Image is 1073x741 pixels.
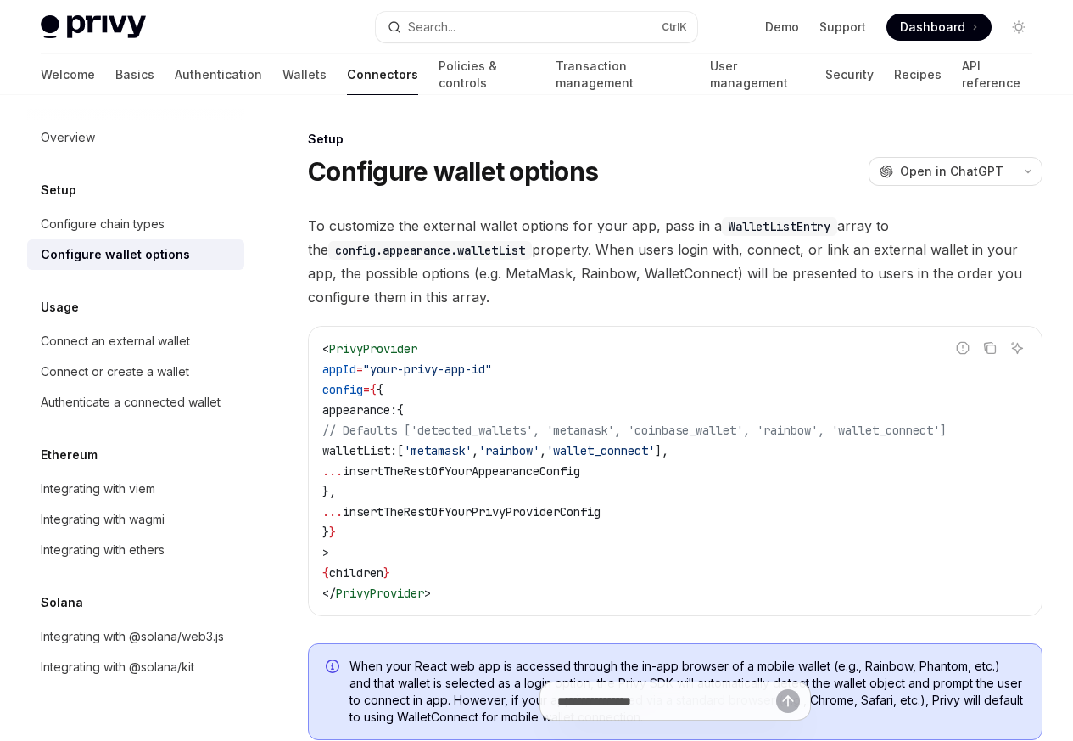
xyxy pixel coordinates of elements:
button: Copy the contents from the code block [979,337,1001,359]
div: Integrating with ethers [41,540,165,560]
span: 'rainbow' [478,443,539,458]
span: walletList: [322,443,397,458]
a: Wallets [282,54,327,95]
span: } [329,525,336,540]
code: WalletListEntry [722,217,837,236]
a: Integrating with @solana/kit [27,652,244,682]
span: 'metamask' [404,443,472,458]
button: Toggle dark mode [1005,14,1032,41]
a: Integrating with ethers [27,535,244,565]
span: appId [322,362,356,377]
span: = [363,382,370,397]
span: Open in ChatGPT [900,163,1003,180]
h5: Ethereum [41,445,98,465]
a: Basics [115,54,154,95]
div: Integrating with wagmi [41,509,165,530]
span: PrivyProvider [336,586,424,601]
a: Recipes [894,54,942,95]
div: Overview [41,127,95,148]
div: Configure chain types [41,214,165,234]
code: config.appearance.walletList [328,241,532,260]
div: Connect or create a wallet [41,362,189,382]
a: Welcome [41,54,95,95]
span: < [322,341,329,356]
span: { [370,382,377,397]
span: config [322,382,363,397]
div: Integrating with viem [41,479,155,499]
a: Configure wallet options [27,239,244,270]
button: Report incorrect code [952,337,974,359]
a: Security [825,54,874,95]
span: , [539,443,546,458]
div: Authenticate a connected wallet [41,392,221,413]
a: API reference [962,54,1032,95]
a: Connect an external wallet [27,326,244,356]
a: User management [710,54,805,95]
span: appearance: [322,402,397,418]
a: Demo [765,19,799,36]
a: Policies & controls [439,54,535,95]
span: , [472,443,478,458]
span: children [329,565,383,581]
span: ... [322,463,343,479]
span: 'wallet_connect' [546,443,655,458]
a: Connect or create a wallet [27,356,244,387]
div: Search... [408,17,455,37]
a: Authentication [175,54,262,95]
span: > [322,545,329,560]
div: Configure wallet options [41,244,190,265]
button: Open search [376,12,697,42]
span: }, [322,484,336,499]
span: ... [322,504,343,519]
span: { [397,402,404,418]
div: Integrating with @solana/kit [41,657,194,677]
a: Dashboard [886,14,992,41]
span: insertTheRestOfYourPrivyProviderConfig [343,504,601,519]
span: // Defaults ['detected_wallets', 'metamask', 'coinbase_wallet', 'rainbow', 'wallet_connect'] [322,423,947,438]
span: insertTheRestOfYourAppearanceConfig [343,463,580,479]
span: Dashboard [900,19,965,36]
a: Connectors [347,54,418,95]
span: { [322,565,329,581]
span: [ [397,443,404,458]
button: Ask AI [1006,337,1028,359]
span: When your React web app is accessed through the in-app browser of a mobile wallet (e.g., Rainbow,... [349,658,1025,726]
a: Integrating with viem [27,474,244,504]
button: Send message [776,689,800,713]
span: > [424,586,431,601]
div: Connect an external wallet [41,331,190,351]
input: Ask a question... [557,682,776,720]
span: </ [322,586,336,601]
a: Integrating with @solana/web3.js [27,621,244,652]
span: PrivyProvider [329,341,417,356]
a: Support [819,19,866,36]
h5: Usage [41,297,79,317]
h1: Configure wallet options [308,156,598,187]
a: Authenticate a connected wallet [27,387,244,418]
span: } [322,525,329,540]
span: = [356,362,363,377]
span: To customize the external wallet options for your app, pass in a array to the property. When user... [308,214,1042,309]
span: Ctrl K [662,20,687,34]
a: Transaction management [556,54,690,95]
span: } [383,565,390,581]
button: Open in ChatGPT [869,157,1014,186]
h5: Solana [41,592,83,613]
h5: Setup [41,180,76,200]
a: Overview [27,122,244,153]
a: Integrating with wagmi [27,504,244,535]
svg: Info [326,660,343,676]
a: Configure chain types [27,209,244,239]
div: Integrating with @solana/web3.js [41,626,224,647]
img: light logo [41,15,146,39]
div: Setup [308,131,1042,148]
span: ], [655,443,668,458]
span: "your-privy-app-id" [363,362,492,377]
span: { [377,382,383,397]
